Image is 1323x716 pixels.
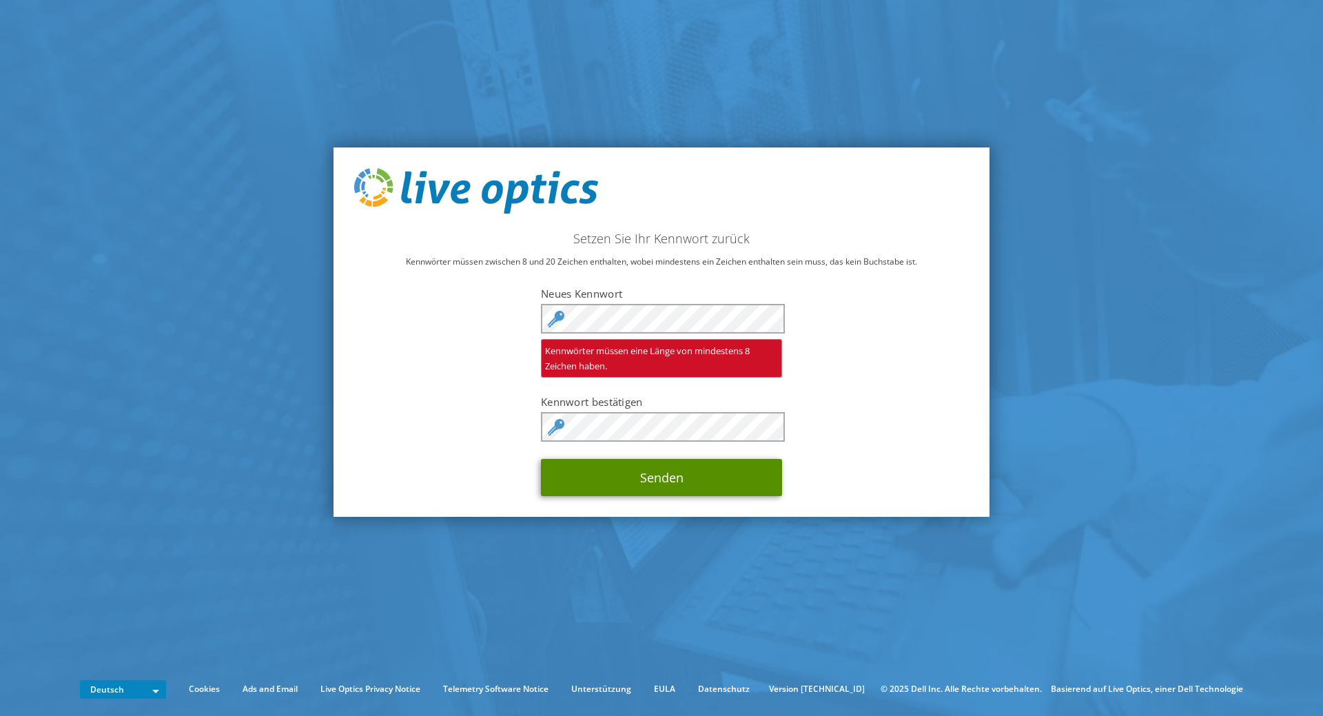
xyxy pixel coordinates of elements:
[541,395,782,409] label: Kennwort bestätigen
[561,682,642,697] a: Unterstützung
[1051,682,1243,697] li: Basierend auf Live Optics, einer Dell Technologie
[688,682,760,697] a: Datenschutz
[354,168,598,214] img: live_optics_svg.svg
[541,339,782,378] span: Kennwörter müssen eine Länge von mindestens 8 Zeichen haben.
[762,682,872,697] li: Version [TECHNICAL_ID]
[232,682,308,697] a: Ads and Email
[354,254,969,269] p: Kennwörter müssen zwischen 8 und 20 Zeichen enthalten, wobei mindestens ein Zeichen enthalten sei...
[874,682,1049,697] li: © 2025 Dell Inc. Alle Rechte vorbehalten.
[178,682,230,697] a: Cookies
[644,682,686,697] a: EULA
[354,231,969,246] h2: Setzen Sie Ihr Kennwort zurück
[433,682,559,697] a: Telemetry Software Notice
[310,682,431,697] a: Live Optics Privacy Notice
[541,459,782,496] button: Senden
[541,287,782,300] label: Neues Kennwort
